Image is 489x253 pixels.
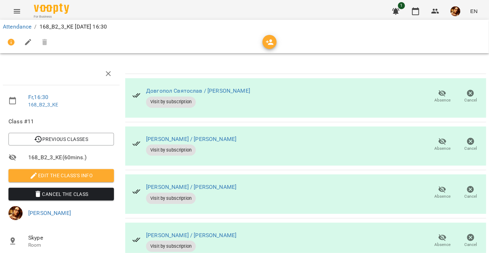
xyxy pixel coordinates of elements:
span: Visit by subscription [146,147,196,153]
button: Menu [8,3,25,20]
a: Attendance [3,23,31,30]
button: Absence [428,87,457,106]
button: Cancel [457,231,485,251]
span: Class #11 [8,117,114,126]
span: Cancel [464,146,477,152]
p: Room [28,242,114,249]
img: 9dd00ee60830ec0099eaf902456f2b61.png [451,6,460,16]
span: Previous Classes [14,135,108,143]
li: / [34,23,36,31]
span: Absence [434,242,451,248]
span: Absence [434,97,451,103]
span: Visit by subscription [146,99,196,105]
img: 9dd00ee60830ec0099eaf902456f2b61.png [8,206,23,220]
span: Absence [434,193,451,199]
span: Skype [28,234,114,242]
span: Edit the class's Info [14,171,108,180]
span: For Business [34,14,69,19]
img: Voopty Logo [34,4,69,14]
span: Visit by subscription [146,195,196,202]
span: Absence [434,146,451,152]
button: Absence [428,231,457,251]
p: 168_В2_3_КЕ [DATE] 16:30 [40,23,107,31]
a: 168_В2_3_КЕ [28,102,59,107]
span: Cancel [464,242,477,248]
button: EN [467,5,481,18]
span: Visit by subscription [146,243,196,249]
button: Absence [428,135,457,154]
a: [PERSON_NAME] / [PERSON_NAME] [146,136,236,142]
span: EN [470,7,478,15]
span: 1 [398,2,405,9]
span: Cancel the class [14,190,108,198]
a: Довгопол Святослав / [PERSON_NAME] [146,87,250,94]
nav: breadcrumb [3,23,486,31]
button: Cancel [457,183,485,203]
button: Cancel [457,135,485,154]
button: Cancel [457,87,485,106]
button: Absence [428,183,457,203]
span: 168_В2_3_КЕ ( 60 mins. ) [28,153,114,162]
button: Edit the class's Info [8,169,114,182]
span: Cancel [464,97,477,103]
span: Cancel [464,193,477,199]
a: Fr , 16:30 [28,94,48,100]
a: [PERSON_NAME] / [PERSON_NAME] [146,232,236,239]
a: [PERSON_NAME] [28,210,71,216]
button: Cancel the class [8,188,114,200]
button: Previous Classes [8,133,114,146]
a: [PERSON_NAME] / [PERSON_NAME] [146,184,236,190]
